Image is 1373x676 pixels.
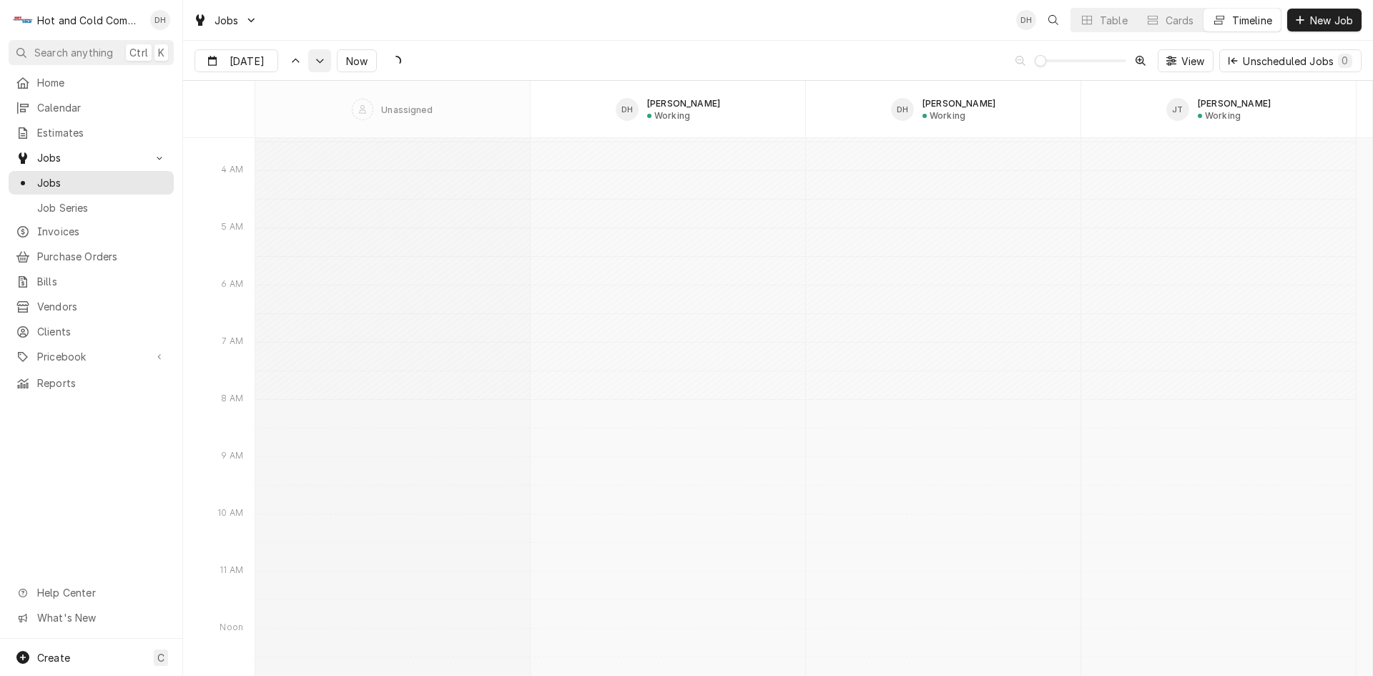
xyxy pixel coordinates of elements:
[37,125,167,140] span: Estimates
[37,324,167,339] span: Clients
[157,650,164,665] span: C
[129,45,148,60] span: Ctrl
[1100,13,1128,28] div: Table
[381,104,433,115] div: Unassigned
[212,564,250,580] div: 11 AM
[214,450,250,466] div: 9 AM
[922,98,995,109] div: [PERSON_NAME]
[616,98,639,121] div: Daryl Harris's Avatar
[37,610,165,625] span: What's New
[255,81,1357,138] div: SPACE for context menu
[9,171,174,195] a: Jobs
[1232,13,1272,28] div: Timeline
[215,13,239,28] span: Jobs
[37,652,70,664] span: Create
[930,110,965,121] div: Working
[37,200,167,215] span: Job Series
[9,71,174,94] a: Home
[37,13,142,28] div: Hot and Cold Commercial Kitchens, Inc.
[1042,9,1065,31] button: Open search
[647,98,720,109] div: [PERSON_NAME]
[187,9,263,32] a: Go to Jobs
[214,393,250,408] div: 8 AM
[1243,54,1352,69] div: Unscheduled Jobs
[1166,98,1189,121] div: Jason Thomason's Avatar
[1341,53,1349,68] div: 0
[891,98,914,121] div: DH
[9,96,174,119] a: Calendar
[195,49,278,72] button: [DATE]
[37,100,167,115] span: Calendar
[1198,98,1271,109] div: [PERSON_NAME]
[1158,49,1214,72] button: View
[1166,98,1189,121] div: JT
[343,54,370,69] span: Now
[9,345,174,368] a: Go to Pricebook
[891,98,914,121] div: David Harris's Avatar
[1166,13,1194,28] div: Cards
[37,299,167,314] span: Vendors
[214,221,250,237] div: 5 AM
[616,98,639,121] div: DH
[9,606,174,630] a: Go to What's New
[34,45,113,60] span: Search anything
[654,110,690,121] div: Working
[37,175,167,190] span: Jobs
[150,10,170,30] div: DH
[37,150,145,165] span: Jobs
[337,49,377,72] button: Now
[9,295,174,318] a: Vendors
[1016,10,1036,30] div: DH
[9,245,174,268] a: Purchase Orders
[9,146,174,170] a: Go to Jobs
[9,371,174,395] a: Reports
[212,622,250,637] div: Noon
[1016,10,1036,30] div: Daryl Harris's Avatar
[1307,13,1356,28] span: New Job
[1287,9,1362,31] button: New Job
[37,349,145,364] span: Pricebook
[9,121,174,144] a: Estimates
[37,249,167,264] span: Purchase Orders
[37,75,167,90] span: Home
[13,10,33,30] div: H
[214,164,250,180] div: 4 AM
[37,585,165,600] span: Help Center
[9,220,174,243] a: Invoices
[9,40,174,65] button: Search anythingCtrlK
[210,507,250,523] div: 10 AM
[9,581,174,604] a: Go to Help Center
[9,270,174,293] a: Bills
[37,224,167,239] span: Invoices
[158,45,164,60] span: K
[1219,49,1362,72] button: Unscheduled Jobs0
[37,376,167,391] span: Reports
[13,10,33,30] div: Hot and Cold Commercial Kitchens, Inc.'s Avatar
[9,196,174,220] a: Job Series
[1205,110,1241,121] div: Working
[214,278,250,294] div: 6 AM
[1178,54,1208,69] span: View
[215,335,250,351] div: 7 AM
[150,10,170,30] div: Daryl Harris's Avatar
[183,81,255,138] div: SPACE for context menu
[9,320,174,343] a: Clients
[37,274,167,289] span: Bills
